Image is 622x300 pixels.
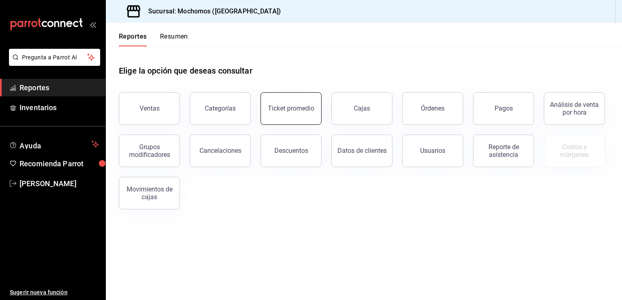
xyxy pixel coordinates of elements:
div: Datos de clientes [337,147,387,154]
div: Costos y márgenes [549,143,600,159]
span: Pregunta a Parrot AI [22,53,88,62]
button: Pregunta a Parrot AI [9,49,100,66]
div: navigation tabs [119,33,188,46]
button: Usuarios [402,135,463,167]
div: Ventas [140,104,160,112]
div: Ticket promedio [268,104,314,112]
div: Cajas [354,104,370,112]
button: Ventas [119,92,180,125]
button: Pagos [473,92,534,125]
span: [PERSON_NAME] [20,178,99,189]
div: Cancelaciones [199,147,241,154]
div: Descuentos [274,147,308,154]
span: Reportes [20,82,99,93]
div: Órdenes [421,104,445,112]
div: Grupos modificadores [124,143,175,159]
span: Sugerir nueva función [10,288,99,297]
button: Reporte de asistencia [473,135,534,167]
button: Análisis de venta por hora [544,92,605,125]
button: Reportes [119,33,147,46]
button: Resumen [160,33,188,46]
button: Cajas [331,92,392,125]
button: Ticket promedio [261,92,322,125]
button: Cancelaciones [190,135,251,167]
div: Reporte de asistencia [478,143,529,159]
button: Categorías [190,92,251,125]
button: Descuentos [261,135,322,167]
div: Movimientos de cajas [124,185,175,201]
h3: Sucursal: Mochomos ([GEOGRAPHIC_DATA]) [142,7,281,16]
button: Grupos modificadores [119,135,180,167]
div: Usuarios [420,147,445,154]
div: Análisis de venta por hora [549,101,600,116]
button: open_drawer_menu [90,21,96,28]
button: Movimientos de cajas [119,177,180,209]
h1: Elige la opción que deseas consultar [119,65,252,77]
button: Contrata inventarios para ver este reporte [544,135,605,167]
span: Inventarios [20,102,99,113]
div: Categorías [205,104,236,112]
button: Datos de clientes [331,135,392,167]
span: Recomienda Parrot [20,158,99,169]
button: Órdenes [402,92,463,125]
div: Pagos [495,104,513,112]
span: Ayuda [20,139,88,149]
a: Pregunta a Parrot AI [6,59,100,67]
